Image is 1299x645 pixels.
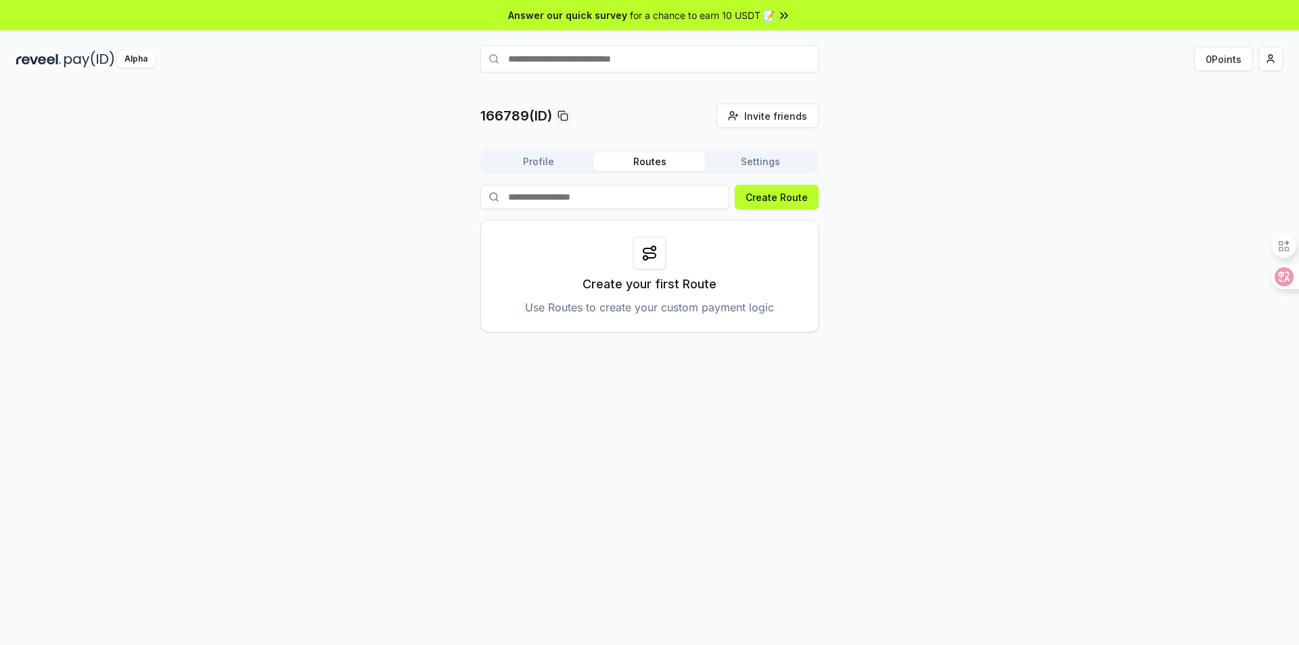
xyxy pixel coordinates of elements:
img: reveel_dark [16,51,62,68]
img: pay_id [64,51,114,68]
button: Profile [483,152,594,171]
button: Settings [705,152,816,171]
p: 166789(ID) [480,106,552,125]
div: Alpha [117,51,155,68]
p: Create your first Route [583,275,716,294]
p: Use Routes to create your custom payment logic [525,299,774,315]
button: Routes [594,152,705,171]
span: Invite friends [744,109,807,123]
button: Invite friends [716,104,819,128]
button: 0Points [1194,47,1253,71]
span: for a chance to earn 10 USDT 📝 [630,8,775,22]
button: Create Route [735,185,819,209]
span: Answer our quick survey [508,8,627,22]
